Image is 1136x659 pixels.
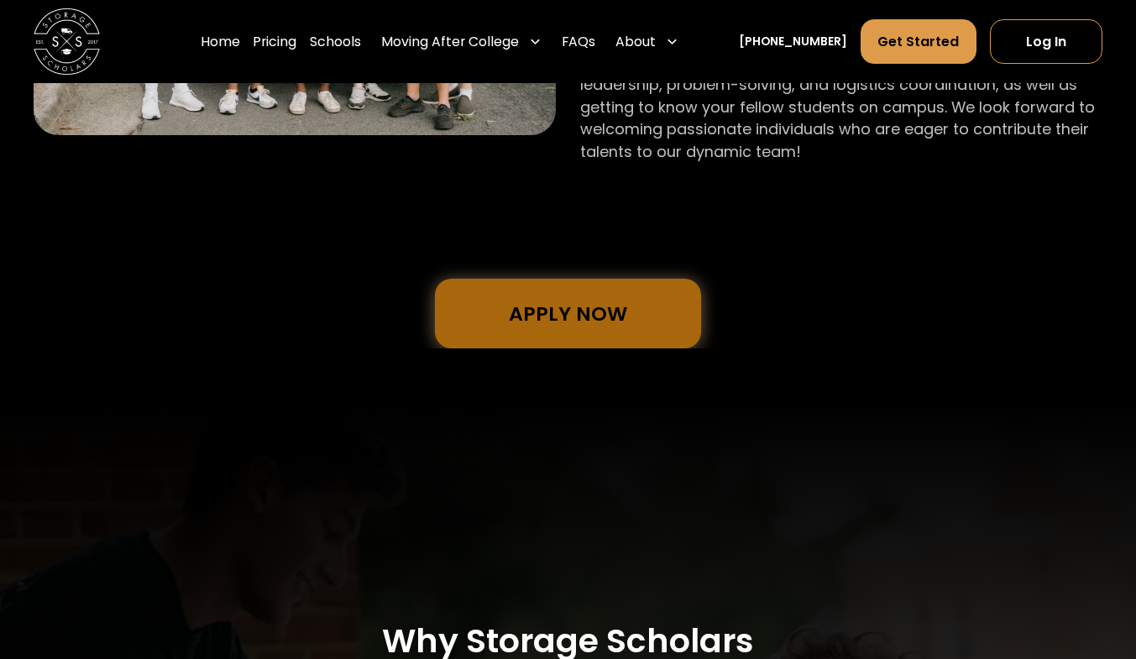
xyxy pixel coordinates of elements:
[435,279,700,348] a: Apply Now
[739,33,847,50] a: [PHONE_NUMBER]
[381,32,519,52] div: Moving After College
[609,18,685,65] div: About
[562,18,595,65] a: FAQs
[310,18,361,65] a: Schools
[990,19,1102,64] a: Log In
[253,18,296,65] a: Pricing
[374,18,548,65] div: Moving After College
[201,18,240,65] a: Home
[34,8,100,75] img: Storage Scholars main logo
[615,32,656,52] div: About
[861,19,977,64] a: Get Started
